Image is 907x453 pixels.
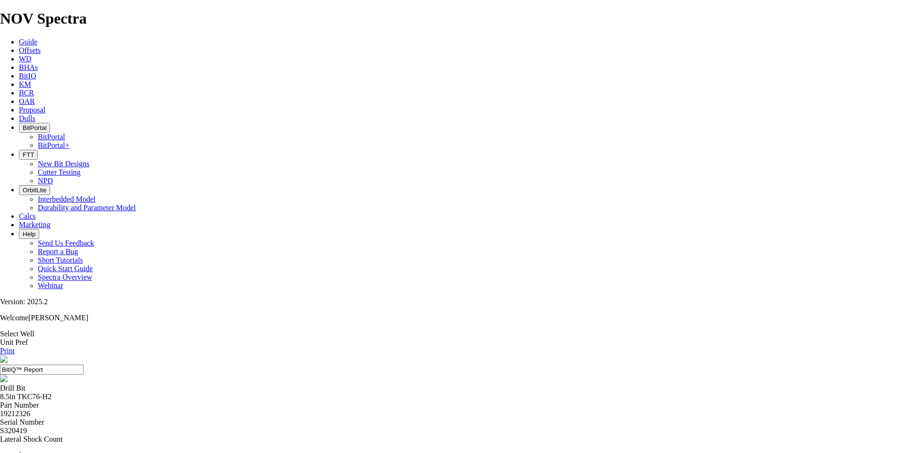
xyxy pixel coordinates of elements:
[19,221,51,229] a: Marketing
[38,177,53,185] a: NPD
[23,187,46,194] span: OrbitLite
[19,46,41,54] a: Offsets
[28,314,88,322] span: [PERSON_NAME]
[19,38,37,46] a: Guide
[38,141,69,149] a: BitPortal+
[38,133,65,141] a: BitPortal
[19,150,38,160] button: FTT
[38,239,94,247] a: Send Us Feedback
[23,231,35,238] span: Help
[19,212,36,220] a: Calcs
[38,256,83,264] a: Short Tutorials
[38,168,81,176] a: Cutter Testing
[38,282,63,290] a: Webinar
[23,151,34,158] span: FTT
[19,72,36,80] a: BitIQ
[38,273,92,281] a: Spectra Overview
[19,123,50,133] button: BitPortal
[19,80,31,88] a: KM
[19,185,50,195] button: OrbitLite
[38,248,78,256] a: Report a Bug
[19,114,35,122] a: Dulls
[19,106,45,114] a: Proposal
[19,55,32,63] a: WD
[19,97,35,105] a: OAR
[38,195,95,203] a: Interbedded Model
[19,229,39,239] button: Help
[23,124,46,131] span: BitPortal
[19,89,34,97] a: BCR
[38,265,93,273] a: Quick Start Guide
[38,204,136,212] a: Durability and Parameter Model
[38,160,89,168] a: New Bit Designs
[19,63,38,71] a: BHAs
